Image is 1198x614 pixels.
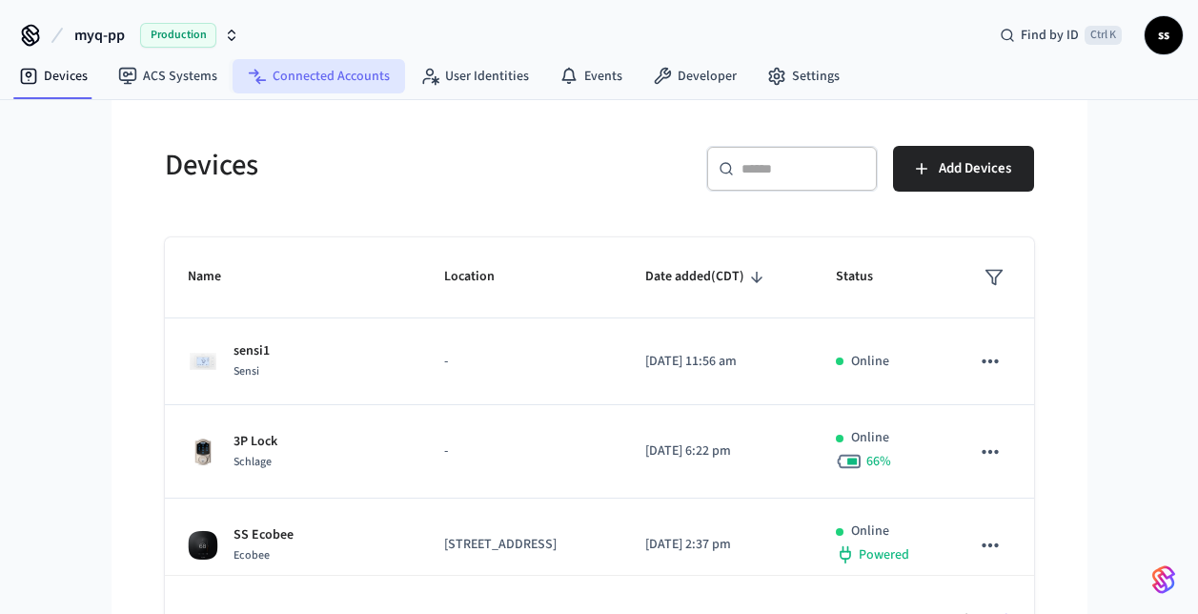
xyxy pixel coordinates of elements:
a: Devices [4,59,103,93]
span: Production [140,23,216,48]
p: Online [851,428,889,448]
p: [STREET_ADDRESS] [444,535,599,555]
p: 3P Lock [234,432,277,452]
img: Schlage Sense Smart Deadbolt with Camelot Trim, Front [188,437,218,467]
span: Location [444,262,519,292]
a: Events [544,59,638,93]
p: Online [851,522,889,542]
a: Settings [752,59,855,93]
p: Online [851,352,889,372]
span: 66 % [866,452,891,471]
img: Sensi Smart Thermostat (White) [188,346,218,377]
img: ecobee_lite_3 [188,530,218,561]
span: ss [1147,18,1181,52]
div: Find by IDCtrl K [985,18,1137,52]
p: - [444,441,599,461]
span: Sensi [234,363,259,379]
a: Connected Accounts [233,59,405,93]
span: Ecobee [234,547,270,563]
h5: Devices [165,146,588,185]
p: [DATE] 2:37 pm [645,535,791,555]
a: Developer [638,59,752,93]
a: ACS Systems [103,59,233,93]
span: Schlage [234,454,272,470]
span: myq-pp [74,24,125,47]
p: - [444,352,599,372]
span: Ctrl K [1085,26,1122,45]
span: Find by ID [1021,26,1079,45]
button: ss [1145,16,1183,54]
span: Powered [859,545,909,564]
p: [DATE] 6:22 pm [645,441,791,461]
span: Status [836,262,898,292]
a: User Identities [405,59,544,93]
p: [DATE] 11:56 am [645,352,791,372]
p: sensi1 [234,341,270,361]
span: Date added(CDT) [645,262,769,292]
span: Name [188,262,246,292]
p: SS Ecobee [234,525,294,545]
span: Add Devices [939,156,1011,181]
button: Add Devices [893,146,1034,192]
img: SeamLogoGradient.69752ec5.svg [1152,564,1175,595]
